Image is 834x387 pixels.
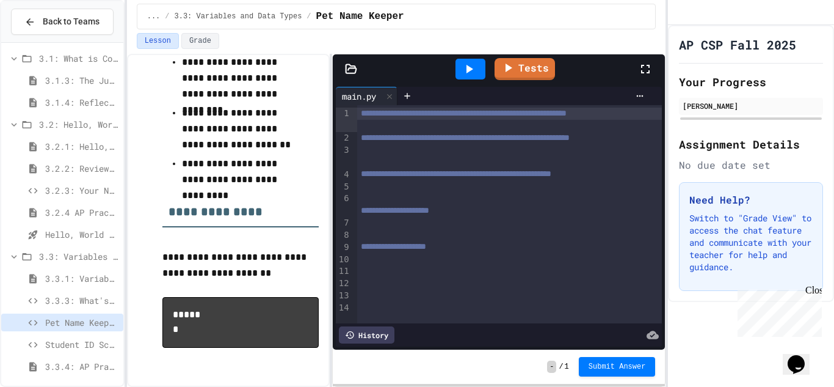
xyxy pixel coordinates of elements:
span: Pet Name Keeper [45,316,118,329]
span: Student ID Scanner [45,338,118,351]
span: Hello, World - Quiz [45,228,118,241]
div: 5 [336,181,351,193]
div: 11 [336,265,351,278]
div: No due date set [679,158,823,172]
span: ... [147,12,161,21]
span: / [306,12,311,21]
button: Grade [181,33,219,49]
span: / [165,12,169,21]
h1: AP CSP Fall 2025 [679,36,796,53]
div: 13 [336,290,351,302]
span: 3.3.3: What's the Type? [45,294,118,307]
button: Lesson [137,33,179,49]
span: Submit Answer [589,362,646,372]
div: 4 [336,169,351,181]
div: 14 [336,302,351,314]
span: 3.3: Variables and Data Types [39,250,118,263]
span: - [547,361,556,373]
span: Back to Teams [43,15,100,28]
div: 8 [336,229,351,241]
div: [PERSON_NAME] [683,100,819,111]
span: 3.2.2: Review - Hello, World! [45,162,118,175]
div: 7 [336,217,351,229]
div: 2 [336,132,351,144]
span: 3.2.3: Your Name and Favorite Movie [45,184,118,197]
div: main.py [336,90,382,103]
div: main.py [336,87,397,105]
span: Pet Name Keeper [316,9,404,24]
div: 12 [336,278,351,290]
iframe: chat widget [733,285,822,337]
div: 1 [336,108,351,132]
span: / [559,362,563,372]
a: Tests [495,58,555,80]
span: 3.3: Variables and Data Types [175,12,302,21]
span: 1 [565,362,569,372]
h2: Assignment Details [679,136,823,153]
div: History [339,326,394,344]
div: Chat with us now!Close [5,5,84,78]
h3: Need Help? [689,193,813,207]
span: 3.1: What is Code? [39,52,118,65]
h2: Your Progress [679,73,823,90]
span: 3.1.3: The JuiceMind IDE [45,74,118,87]
button: Submit Answer [579,357,656,377]
div: 9 [336,241,351,254]
span: 3.2: Hello, World! [39,118,118,131]
span: 3.2.1: Hello, World! [45,140,118,153]
span: 3.1.4: Reflection - Evolving Technology [45,96,118,109]
div: 3 [336,144,351,169]
span: 3.2.4 AP Practice - the DISPLAY Procedure [45,206,118,219]
p: Switch to "Grade View" to access the chat feature and communicate with your teacher for help and ... [689,212,813,273]
iframe: chat widget [783,338,822,375]
span: 3.3.4: AP Practice - Variables [45,360,118,373]
div: 6 [336,193,351,217]
div: 10 [336,254,351,266]
button: Back to Teams [11,9,114,35]
span: 3.3.1: Variables and Data Types [45,272,118,285]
